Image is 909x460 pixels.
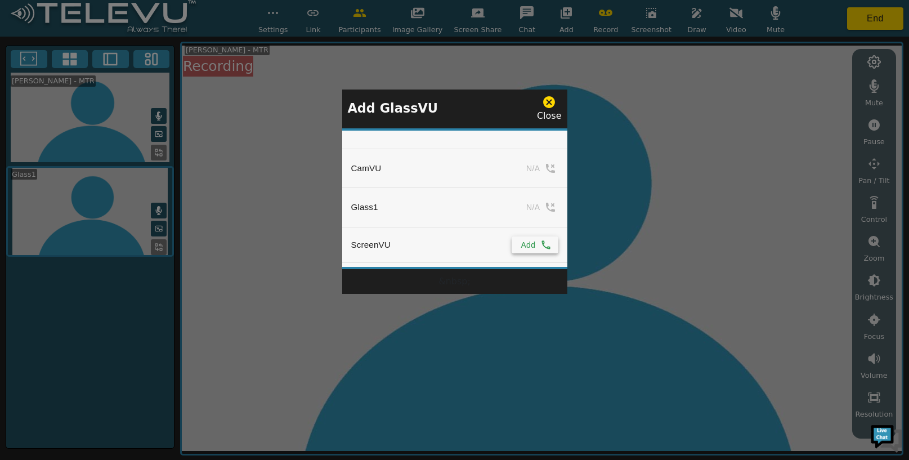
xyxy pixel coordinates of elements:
div: Close [537,95,562,123]
span: We're online! [65,142,155,256]
div: &nbsp; [342,269,567,294]
div: ScreenVU [351,239,391,251]
div: Minimize live chat window [185,6,212,33]
table: simple table [342,131,567,263]
img: Chat Widget [870,421,903,454]
textarea: Type your message and hit 'Enter' [6,307,214,347]
p: Add GlassVU [348,99,438,118]
button: Add [512,236,558,253]
div: Glass1 [351,201,378,213]
div: CamVU [351,162,382,175]
img: d_736959983_company_1615157101543_736959983 [19,52,47,81]
div: Chat with us now [59,59,189,74]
